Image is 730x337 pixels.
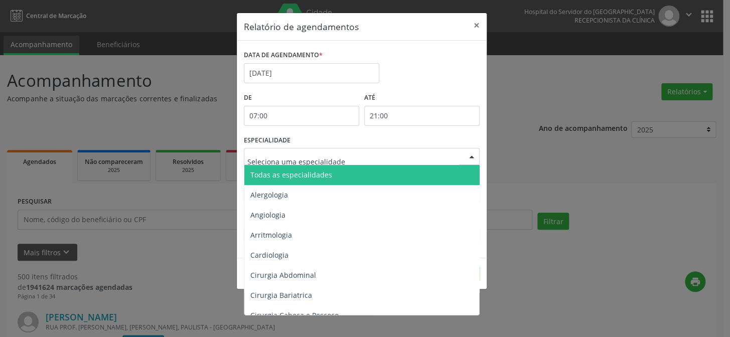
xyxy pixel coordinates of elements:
span: Todas as especialidades [250,170,332,180]
input: Selecione o horário final [364,106,480,126]
label: ATÉ [364,90,480,106]
label: De [244,90,359,106]
input: Selecione o horário inicial [244,106,359,126]
input: Seleciona uma especialidade [247,151,459,172]
span: Cardiologia [250,250,288,260]
input: Selecione uma data ou intervalo [244,63,379,83]
label: DATA DE AGENDAMENTO [244,48,323,63]
label: ESPECIALIDADE [244,133,290,148]
button: Close [467,13,487,38]
span: Cirurgia Cabeça e Pescoço [250,310,339,320]
span: Arritmologia [250,230,292,240]
span: Cirurgia Abdominal [250,270,316,280]
span: Angiologia [250,210,285,220]
span: Cirurgia Bariatrica [250,290,312,300]
h5: Relatório de agendamentos [244,20,359,33]
span: Alergologia [250,190,288,200]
